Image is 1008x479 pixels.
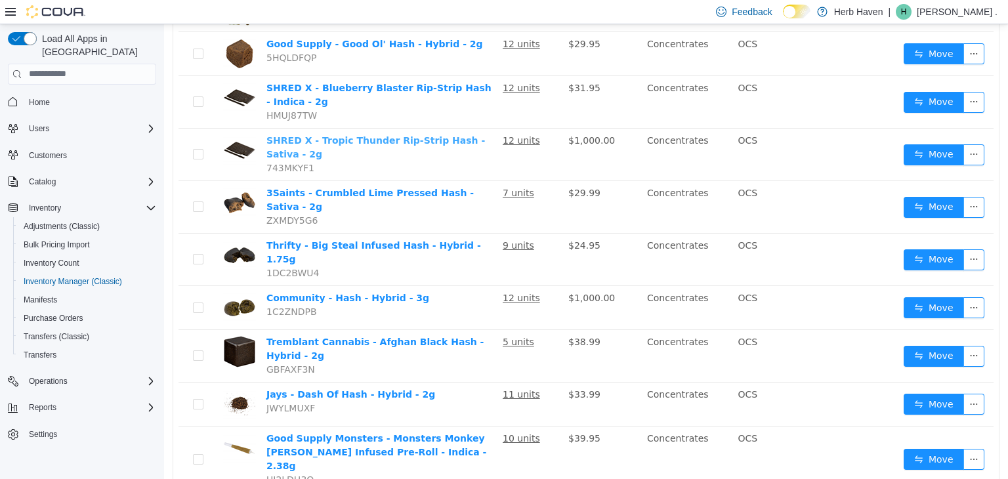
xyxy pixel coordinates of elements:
[102,58,327,83] a: SHRED X - Blueberry Blaster Rip-Strip Hash - Indica - 2g
[404,365,436,375] span: $33.99
[404,312,436,323] span: $38.99
[574,58,594,69] span: OCS
[13,346,161,364] button: Transfers
[29,97,50,108] span: Home
[102,243,155,254] span: 1DC2BWU4
[59,364,92,396] img: Jays - Dash Of Hash - Hybrid - 2g hero shot
[339,163,370,174] u: 7 units
[24,295,57,305] span: Manifests
[102,138,150,149] span: 743MKYF1
[740,273,800,294] button: icon: swapMove
[478,8,569,52] td: Concentrates
[24,121,156,136] span: Users
[799,225,820,246] button: icon: ellipsis
[102,14,319,25] a: Good Supply - Good Ol' Hash - Hybrid - 2g
[24,426,156,442] span: Settings
[102,191,154,201] span: ZXMDY5G6
[18,237,156,253] span: Bulk Pricing Import
[13,291,161,309] button: Manifests
[26,5,85,18] img: Cova
[24,121,54,136] button: Users
[18,237,95,253] a: Bulk Pricing Import
[339,268,376,279] u: 12 units
[24,239,90,250] span: Bulk Pricing Import
[799,322,820,343] button: icon: ellipsis
[18,329,156,344] span: Transfers (Classic)
[24,94,55,110] a: Home
[24,400,156,415] span: Reports
[29,402,56,413] span: Reports
[404,58,436,69] span: $31.95
[29,123,49,134] span: Users
[18,255,85,271] a: Inventory Count
[799,369,820,390] button: icon: ellipsis
[18,347,62,363] a: Transfers
[740,120,800,141] button: icon: swapMove
[24,276,122,287] span: Inventory Manager (Classic)
[102,365,271,375] a: Jays - Dash Of Hash - Hybrid - 2g
[478,52,569,104] td: Concentrates
[18,310,89,326] a: Purchase Orders
[339,14,376,25] u: 12 units
[799,425,820,446] button: icon: ellipsis
[24,373,73,389] button: Operations
[574,216,594,226] span: OCS
[13,272,161,291] button: Inventory Manager (Classic)
[18,310,156,326] span: Purchase Orders
[339,312,370,323] u: 5 units
[478,157,569,209] td: Concentrates
[24,427,62,442] a: Settings
[13,309,161,327] button: Purchase Orders
[3,199,161,217] button: Inventory
[574,312,594,323] span: OCS
[799,173,820,194] button: icon: ellipsis
[799,68,820,89] button: icon: ellipsis
[102,409,322,447] a: Good Supply Monsters - Monsters Monkey [PERSON_NAME] Infused Pre-Roll - Indica - 2.38g
[574,163,594,174] span: OCS
[24,174,61,190] button: Catalog
[102,282,152,293] span: 1C2ZNDPB
[13,254,161,272] button: Inventory Count
[740,322,800,343] button: icon: swapMove
[24,350,56,360] span: Transfers
[574,409,594,419] span: OCS
[18,274,127,289] a: Inventory Manager (Classic)
[740,68,800,89] button: icon: swapMove
[404,163,436,174] span: $29.99
[29,177,56,187] span: Catalog
[834,4,883,20] p: Herb Haven
[339,58,376,69] u: 12 units
[24,147,156,163] span: Customers
[917,4,997,20] p: [PERSON_NAME] .
[59,407,92,440] img: Good Supply Monsters - Monsters Monkey Walker Infused Pre-Roll - Indica - 2.38g hero shot
[102,450,150,461] span: UJ2LDH3Q
[404,216,436,226] span: $24.95
[799,273,820,294] button: icon: ellipsis
[478,262,569,306] td: Concentrates
[18,274,156,289] span: Inventory Manager (Classic)
[740,225,800,246] button: icon: swapMove
[339,409,376,419] u: 10 units
[24,373,156,389] span: Operations
[896,4,912,20] div: Harpreet .
[478,306,569,358] td: Concentrates
[59,162,92,195] img: 3Saints - Crumbled Lime Pressed Hash - Sativa - 2g hero shot
[102,111,321,135] a: SHRED X - Tropic Thunder Rip-Strip Hash - Sativa - 2g
[3,173,161,191] button: Catalog
[3,372,161,390] button: Operations
[18,255,156,271] span: Inventory Count
[404,111,451,121] span: $1,000.00
[59,267,92,300] img: Community - Hash - Hybrid - 3g hero shot
[18,329,94,344] a: Transfers (Classic)
[574,268,594,279] span: OCS
[29,376,68,386] span: Operations
[339,111,376,121] u: 12 units
[339,365,376,375] u: 11 units
[740,19,800,40] button: icon: swapMove
[24,200,66,216] button: Inventory
[18,219,156,234] span: Adjustments (Classic)
[29,203,61,213] span: Inventory
[24,221,100,232] span: Adjustments (Classic)
[18,219,105,234] a: Adjustments (Classic)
